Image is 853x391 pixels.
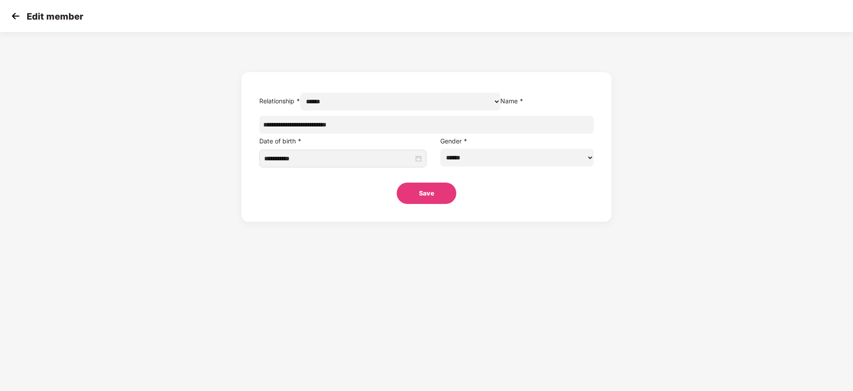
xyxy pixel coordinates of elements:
label: Name * [500,97,523,105]
button: Save [397,183,456,204]
p: Edit member [27,11,83,22]
img: svg+xml;base64,PHN2ZyB4bWxucz0iaHR0cDovL3d3dy53My5vcmcvMjAwMC9zdmciIHdpZHRoPSIzMCIgaGVpZ2h0PSIzMC... [9,9,22,23]
label: Date of birth * [259,137,302,145]
label: Relationship * [259,97,300,105]
label: Gender * [440,137,467,145]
